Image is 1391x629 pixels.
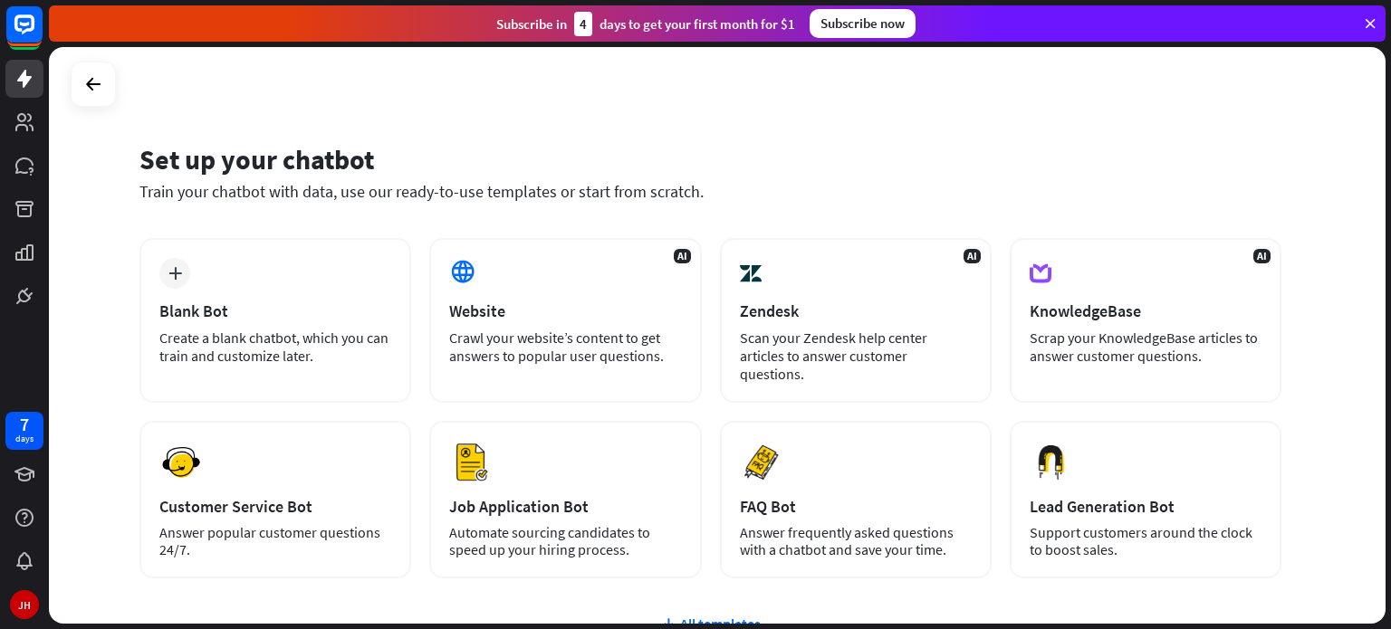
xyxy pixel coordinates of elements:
[810,9,916,38] div: Subscribe now
[20,416,29,433] div: 7
[5,412,43,450] a: 7 days
[496,12,795,36] div: Subscribe in days to get your first month for $1
[10,590,39,619] div: JH
[15,433,34,445] div: days
[574,12,592,36] div: 4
